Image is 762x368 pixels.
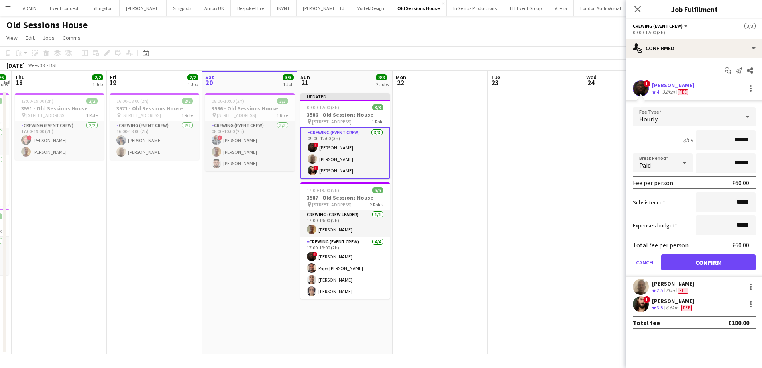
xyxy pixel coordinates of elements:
div: Total fee [633,319,660,327]
div: 1 Job [92,81,103,87]
span: Mon [396,74,406,81]
span: Tue [491,74,500,81]
div: £60.00 [732,179,749,187]
button: INVNT [271,0,297,16]
a: Comms [59,33,84,43]
button: Confirm [661,254,756,270]
button: Bespoke-Hire [231,0,271,16]
span: 2 Roles [370,202,383,207]
app-card-role: Crewing (Event Crew)4/417:00-19:00 (2h)![PERSON_NAME]Papa [PERSON_NAME][PERSON_NAME][PERSON_NAME] [300,237,390,299]
span: 08:00-10:00 (2h) [212,98,244,104]
h3: 3571 - Old Sessions House [110,105,199,112]
span: ! [643,296,650,303]
button: [PERSON_NAME] Ltd [297,0,351,16]
button: Lillingston [85,0,120,16]
app-job-card: 17:00-19:00 (2h)5/53587 - Old Sessions House [STREET_ADDRESS]2 RolesCrewing (Crew Leader)1/117:00... [300,182,390,299]
span: [STREET_ADDRESS] [312,119,352,125]
span: 18 [14,78,25,87]
h1: Old Sessions House [6,19,88,31]
span: 22 [395,78,406,87]
div: 6.6km [664,305,680,311]
span: ! [643,80,650,87]
span: Crewing (Event Crew) [633,23,683,29]
span: Fee [678,89,688,95]
span: Thu [15,74,25,81]
span: [STREET_ADDRESS] [122,112,161,118]
div: 16:00-18:00 (2h)2/23571 - Old Sessions House [STREET_ADDRESS]1 RoleCrewing (Event Crew)2/216:00-1... [110,93,199,160]
span: ! [313,252,318,256]
span: 17:00-19:00 (2h) [307,187,339,193]
label: Subsistence [633,199,665,206]
app-card-role: Crewing (Event Crew)2/216:00-18:00 (2h)[PERSON_NAME][PERSON_NAME] [110,121,199,160]
span: Fee [681,305,692,311]
span: 2/2 [182,98,193,104]
span: 3/3 [744,23,756,29]
div: Total fee per person [633,241,689,249]
button: [PERSON_NAME] [120,0,167,16]
span: 1 Role [86,112,98,118]
button: Cancel [633,254,658,270]
div: £180.00 [728,319,749,327]
div: 3.8km [661,89,676,96]
span: [STREET_ADDRESS] [217,112,256,118]
div: 1 Job [283,81,293,87]
span: Comms [63,34,81,41]
app-job-card: 17:00-19:00 (2h)2/23551 - Old Sessions House [STREET_ADDRESS]1 RoleCrewing (Event Crew)2/217:00-1... [15,93,104,160]
span: 2/2 [92,74,103,80]
a: Jobs [39,33,58,43]
h3: 3586 - Old Sessions House [205,105,295,112]
button: Arena [548,0,574,16]
span: Fri [110,74,116,81]
div: Crew has different fees then in role [676,89,690,96]
span: 1 Role [372,119,383,125]
button: Ampix UK [198,0,231,16]
h3: 3587 - Old Sessions House [300,194,390,201]
div: 3h x [683,137,693,144]
span: [STREET_ADDRESS] [312,202,352,207]
span: Sat [205,74,214,81]
span: 20 [204,78,214,87]
span: 23 [490,78,500,87]
div: Crew has different fees then in role [680,305,693,311]
span: Sun [300,74,310,81]
div: [DATE] [6,61,25,69]
app-card-role: Crewing (Event Crew)3/309:00-12:00 (3h)![PERSON_NAME][PERSON_NAME]![PERSON_NAME] [300,127,390,179]
span: Paid [639,161,651,169]
span: [STREET_ADDRESS] [26,112,66,118]
span: 3/3 [277,98,288,104]
div: Crew has different fees then in role [676,287,690,294]
span: 5/5 [372,187,383,193]
div: 09:00-12:00 (3h) [633,29,756,35]
button: InGenius Productions [447,0,503,16]
button: Singpods [167,0,198,16]
div: [PERSON_NAME] [652,298,694,305]
span: 16:00-18:00 (2h) [116,98,149,104]
span: 3.8 [657,305,663,311]
span: 8/8 [376,74,387,80]
h3: Job Fulfilment [626,4,762,14]
a: View [3,33,21,43]
div: 2 Jobs [376,81,389,87]
label: Expenses budget [633,222,677,229]
span: 3/3 [372,104,383,110]
div: [PERSON_NAME] [652,82,694,89]
button: London AudioVisual [574,0,628,16]
div: Updated [300,93,390,100]
div: [PERSON_NAME] [652,280,694,287]
span: 21 [299,78,310,87]
span: 2/2 [187,74,198,80]
h3: 3586 - Old Sessions House [300,111,390,118]
span: Edit [26,34,35,41]
button: VortekDesign [351,0,391,16]
div: BST [49,62,57,68]
button: ADMIN [16,0,43,16]
span: ! [27,135,32,140]
app-job-card: Updated09:00-12:00 (3h)3/33586 - Old Sessions House [STREET_ADDRESS]1 RoleCrewing (Event Crew)3/3... [300,93,390,179]
app-job-card: 08:00-10:00 (2h)3/33586 - Old Sessions House [STREET_ADDRESS]1 RoleCrewing (Event Crew)3/308:00-1... [205,93,295,171]
span: ! [314,166,318,170]
h3: 3551 - Old Sessions House [15,105,104,112]
span: ! [218,135,222,140]
button: Event concept [43,0,85,16]
div: £60.00 [732,241,749,249]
